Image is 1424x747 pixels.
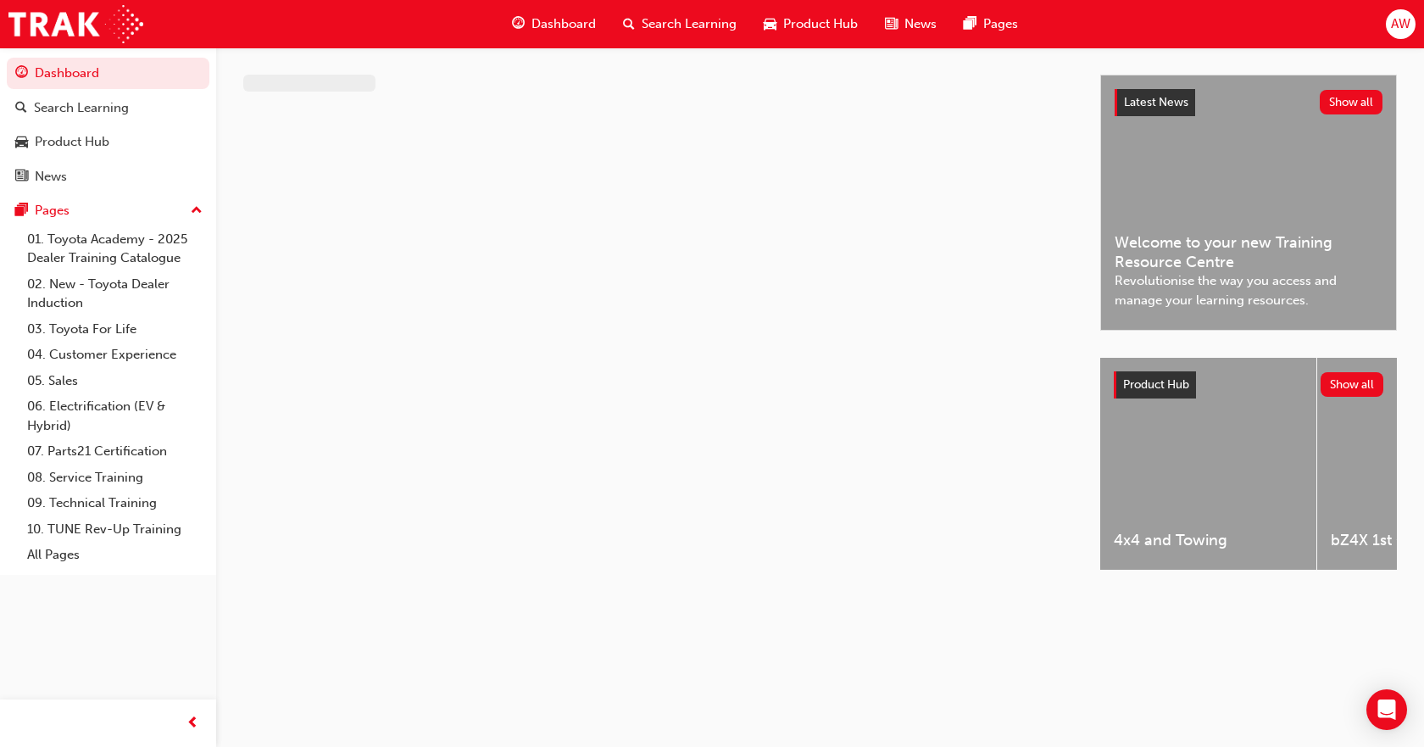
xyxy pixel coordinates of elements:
[1391,14,1410,34] span: AW
[15,170,28,185] span: news-icon
[35,167,67,187] div: News
[1114,531,1303,550] span: 4x4 and Towing
[8,5,143,43] img: Trak
[642,14,737,34] span: Search Learning
[1123,377,1189,392] span: Product Hub
[1124,95,1188,109] span: Latest News
[20,465,209,491] a: 08. Service Training
[7,92,209,124] a: Search Learning
[15,135,28,150] span: car-icon
[15,203,28,219] span: pages-icon
[964,14,976,35] span: pages-icon
[950,7,1032,42] a: pages-iconPages
[885,14,898,35] span: news-icon
[783,14,858,34] span: Product Hub
[15,66,28,81] span: guage-icon
[512,14,525,35] span: guage-icon
[7,195,209,226] button: Pages
[609,7,750,42] a: search-iconSearch Learning
[498,7,609,42] a: guage-iconDashboard
[1115,271,1382,309] span: Revolutionise the way you access and manage your learning resources.
[531,14,596,34] span: Dashboard
[871,7,950,42] a: news-iconNews
[34,98,129,118] div: Search Learning
[20,516,209,543] a: 10. TUNE Rev-Up Training
[1114,371,1383,399] a: Product HubShow all
[20,368,209,394] a: 05. Sales
[750,7,871,42] a: car-iconProduct Hub
[623,14,635,35] span: search-icon
[35,132,109,152] div: Product Hub
[20,438,209,465] a: 07. Parts21 Certification
[1100,75,1397,331] a: Latest NewsShow allWelcome to your new Training Resource CentreRevolutionise the way you access a...
[20,542,209,568] a: All Pages
[20,490,209,516] a: 09. Technical Training
[1366,689,1407,730] div: Open Intercom Messenger
[20,316,209,343] a: 03. Toyota For Life
[186,713,199,734] span: prev-icon
[1100,358,1316,570] a: 4x4 and Towing
[764,14,776,35] span: car-icon
[7,161,209,192] a: News
[1386,9,1416,39] button: AW
[904,14,937,34] span: News
[20,271,209,316] a: 02. New - Toyota Dealer Induction
[20,342,209,368] a: 04. Customer Experience
[191,200,203,222] span: up-icon
[15,101,27,116] span: search-icon
[7,126,209,158] a: Product Hub
[1320,90,1383,114] button: Show all
[7,58,209,89] a: Dashboard
[1321,372,1384,397] button: Show all
[1115,89,1382,116] a: Latest NewsShow all
[20,393,209,438] a: 06. Electrification (EV & Hybrid)
[20,226,209,271] a: 01. Toyota Academy - 2025 Dealer Training Catalogue
[983,14,1018,34] span: Pages
[1115,233,1382,271] span: Welcome to your new Training Resource Centre
[35,201,70,220] div: Pages
[7,54,209,195] button: DashboardSearch LearningProduct HubNews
